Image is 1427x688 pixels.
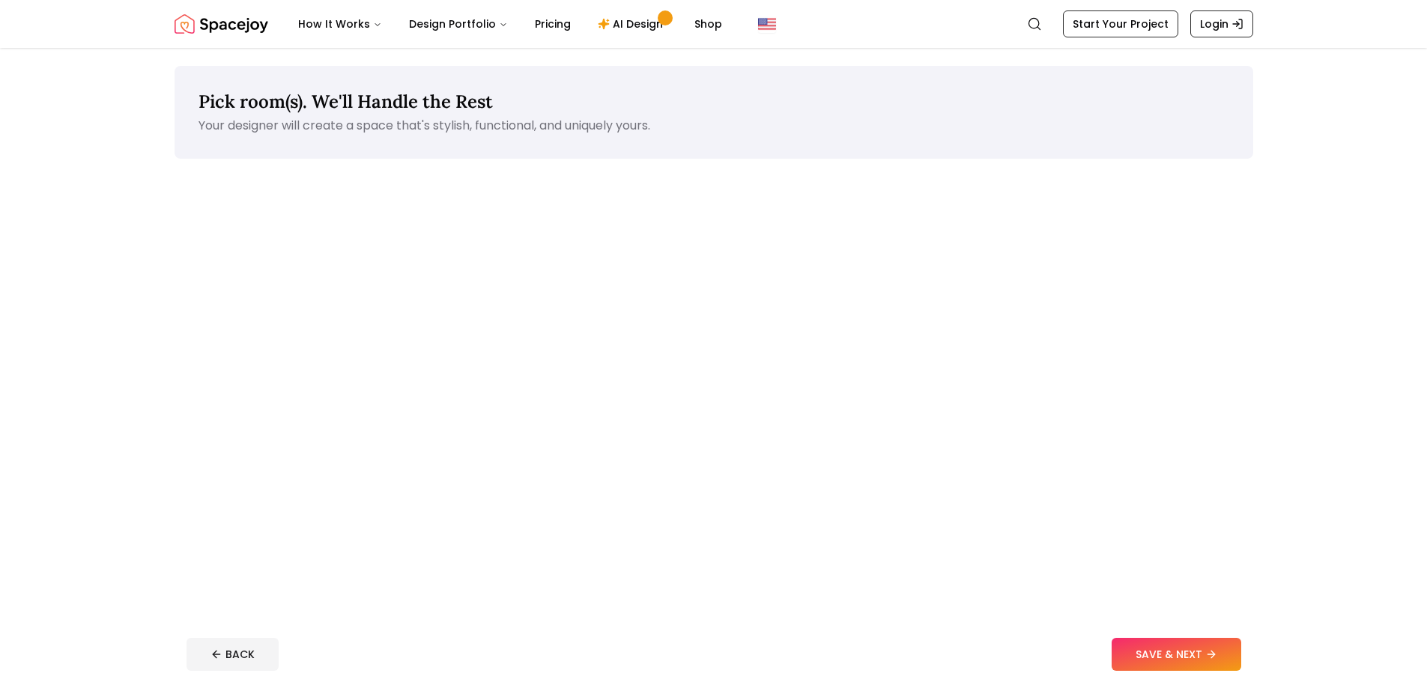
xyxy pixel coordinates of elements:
[1112,638,1241,671] button: SAVE & NEXT
[523,9,583,39] a: Pricing
[586,9,679,39] a: AI Design
[1190,10,1253,37] a: Login
[758,15,776,33] img: United States
[175,9,268,39] a: Spacejoy
[286,9,394,39] button: How It Works
[286,9,734,39] nav: Main
[397,9,520,39] button: Design Portfolio
[175,9,268,39] img: Spacejoy Logo
[199,117,1229,135] p: Your designer will create a space that's stylish, functional, and uniquely yours.
[199,90,493,113] span: Pick room(s). We'll Handle the Rest
[1063,10,1178,37] a: Start Your Project
[187,638,279,671] button: BACK
[682,9,734,39] a: Shop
